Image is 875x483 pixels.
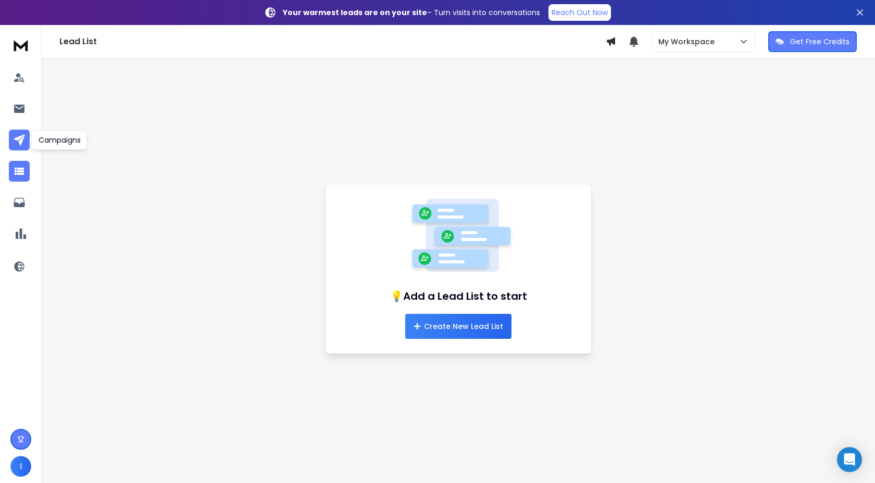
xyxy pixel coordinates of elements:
p: Get Free Credits [790,36,849,47]
div: Open Intercom Messenger [837,447,862,472]
button: I [10,456,31,477]
p: My Workspace [658,36,719,47]
button: Create New Lead List [405,314,511,339]
h1: Lead List [59,35,606,48]
button: Get Free Credits [768,31,857,52]
a: Reach Out Now [548,4,611,21]
strong: Your warmest leads are on your site [283,7,427,18]
div: Campaigns [32,130,87,150]
p: Reach Out Now [552,7,608,18]
img: logo [10,35,31,55]
p: – Turn visits into conversations [283,7,540,18]
h1: 💡Add a Lead List to start [390,289,527,303]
